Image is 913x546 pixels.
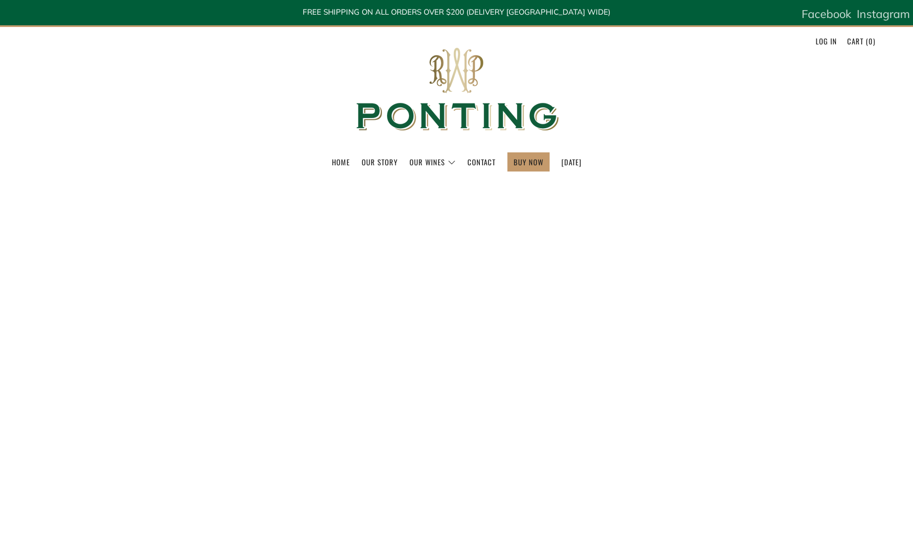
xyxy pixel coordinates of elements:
a: Our Wines [410,153,456,171]
a: Our Story [362,153,398,171]
a: Instagram [857,3,910,25]
a: [DATE] [561,153,582,171]
span: Instagram [857,7,910,21]
a: BUY NOW [514,153,543,171]
span: 0 [869,35,873,47]
a: Facebook [802,3,851,25]
img: Ponting Wines [344,27,569,152]
a: Log in [816,32,837,50]
a: Contact [467,153,496,171]
a: Home [332,153,350,171]
a: Cart (0) [847,32,875,50]
span: Facebook [802,7,851,21]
